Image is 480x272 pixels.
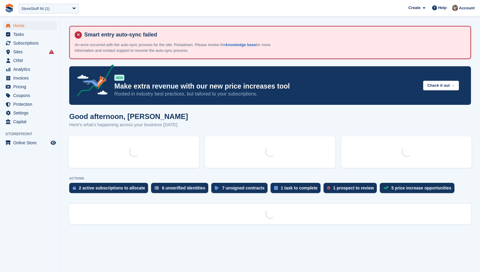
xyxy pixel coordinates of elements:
span: Tasks [13,30,49,39]
span: Invoices [13,74,49,82]
span: Online Store [13,139,49,147]
span: Sites [13,48,49,56]
a: knowledge base [226,42,256,47]
h1: Good afternoon, [PERSON_NAME] [69,112,188,120]
p: Here's what's happening across your business [DATE] [69,121,188,128]
img: price_increase_opportunities-93ffe204e8149a01c8c9dc8f82e8f89637d9d84a8eef4429ea346261dce0b2c0.svg [383,186,388,189]
a: menu [3,39,57,47]
i: Smart entry sync failures have occurred [49,49,54,54]
a: menu [3,109,57,117]
span: Coupons [13,91,49,100]
span: Storefront [5,131,60,137]
img: verify_identity-adf6edd0f0f0b5bbfe63781bf79b02c33cf7c696d77639b501bdc392416b5a36.svg [155,186,159,190]
a: Preview store [50,139,57,146]
p: Make extra revenue with our new price increases tool [114,82,418,91]
span: Account [459,5,475,11]
span: Create [408,5,420,11]
h4: Smart entry auto-sync failed [82,31,466,38]
img: Steven Hylands [452,5,458,11]
span: Help [438,5,447,11]
p: An error occurred with the auto-sync process for the site: Portadown. Please review the for more ... [75,42,285,54]
a: menu [3,91,57,100]
img: price-adjustments-announcement-icon-8257ccfd72463d97f412b2fc003d46551f7dbcb40ab6d574587a9cd5c0d94... [72,64,114,99]
span: Capital [13,117,49,126]
div: 1 task to complete [281,186,317,190]
a: 6 unverified identities [151,183,211,196]
a: menu [3,56,57,65]
a: menu [3,30,57,39]
span: Protection [13,100,49,108]
p: Rooted in industry best practices, but tailored to your subscriptions. [114,91,418,97]
a: menu [3,117,57,126]
span: Pricing [13,83,49,91]
a: menu [3,139,57,147]
img: task-75834270c22a3079a89374b754ae025e5fb1db73e45f91037f5363f120a921f8.svg [274,186,278,190]
span: Subscriptions [13,39,49,47]
div: 5 price increase opportunities [391,186,451,190]
p: ACTIONS [69,177,471,180]
div: 7 unsigned contracts [222,186,265,190]
img: contract_signature_icon-13c848040528278c33f63329250d36e43548de30e8caae1d1a13099fd9432cc5.svg [215,186,219,190]
div: 2 active subscriptions to allocate [79,186,145,190]
a: menu [3,100,57,108]
a: 2 active subscriptions to allocate [69,183,151,196]
div: NEW [114,75,124,81]
a: menu [3,83,57,91]
span: Home [13,21,49,30]
a: menu [3,65,57,73]
a: 7 unsigned contracts [211,183,271,196]
button: Check it out → [423,81,459,91]
a: 1 prospect to review [324,183,380,196]
img: stora-icon-8386f47178a22dfd0bd8f6a31ec36ba5ce8667c1dd55bd0f319d3a0aa187defe.svg [5,4,14,13]
a: menu [3,48,57,56]
span: CRM [13,56,49,65]
img: active_subscription_to_allocate_icon-d502201f5373d7db506a760aba3b589e785aa758c864c3986d89f69b8ff3... [73,186,76,190]
div: StoreStuff NI (1) [21,6,50,12]
div: 1 prospect to review [333,186,374,190]
a: menu [3,74,57,82]
div: 6 unverified identities [162,186,205,190]
img: prospect-51fa495bee0391a8d652442698ab0144808aea92771e9ea1ae160a38d050c398.svg [327,186,330,190]
a: 1 task to complete [271,183,324,196]
a: menu [3,21,57,30]
span: Settings [13,109,49,117]
span: Analytics [13,65,49,73]
a: 5 price increase opportunities [380,183,457,196]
